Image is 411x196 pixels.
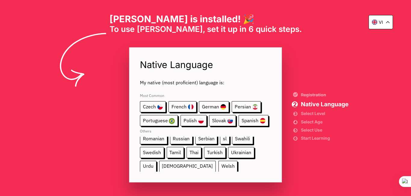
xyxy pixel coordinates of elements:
[159,161,216,172] span: [DEMOGRAPHIC_DATA]
[140,126,271,137] span: Others
[181,115,207,126] span: Polish
[110,24,302,34] span: To use [PERSON_NAME], set it up in 6 quick steps.
[301,93,348,97] span: Registration
[140,147,164,158] span: Swedish
[220,133,230,144] span: sl
[232,101,261,112] span: Persian
[167,147,184,158] span: Tamil
[301,112,348,115] span: Select Level
[209,115,236,126] span: Slovak
[140,115,178,126] span: Portuguese
[218,161,238,172] span: Welsh
[168,101,196,112] span: French
[170,133,193,144] span: Russian
[379,20,383,25] p: vi
[187,147,202,158] span: Thai
[301,136,348,140] span: Start Learning
[301,120,348,124] span: Select Age
[228,147,254,158] span: Ukrainian
[140,161,156,172] span: Urdu
[140,133,167,144] span: Romanian
[301,101,348,107] span: Native Language
[140,71,271,85] span: My native (most proficient) language is:
[140,101,166,112] span: Czech
[140,88,271,101] span: Most Common
[110,14,302,25] h1: [PERSON_NAME] is installed! 🎉
[195,133,218,144] span: Serbian
[239,115,268,126] span: Spanish
[204,147,226,158] span: Turkish
[199,101,229,112] span: German
[232,133,253,144] span: Swahili
[301,128,348,132] span: Select Use
[140,58,271,72] span: Native Language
